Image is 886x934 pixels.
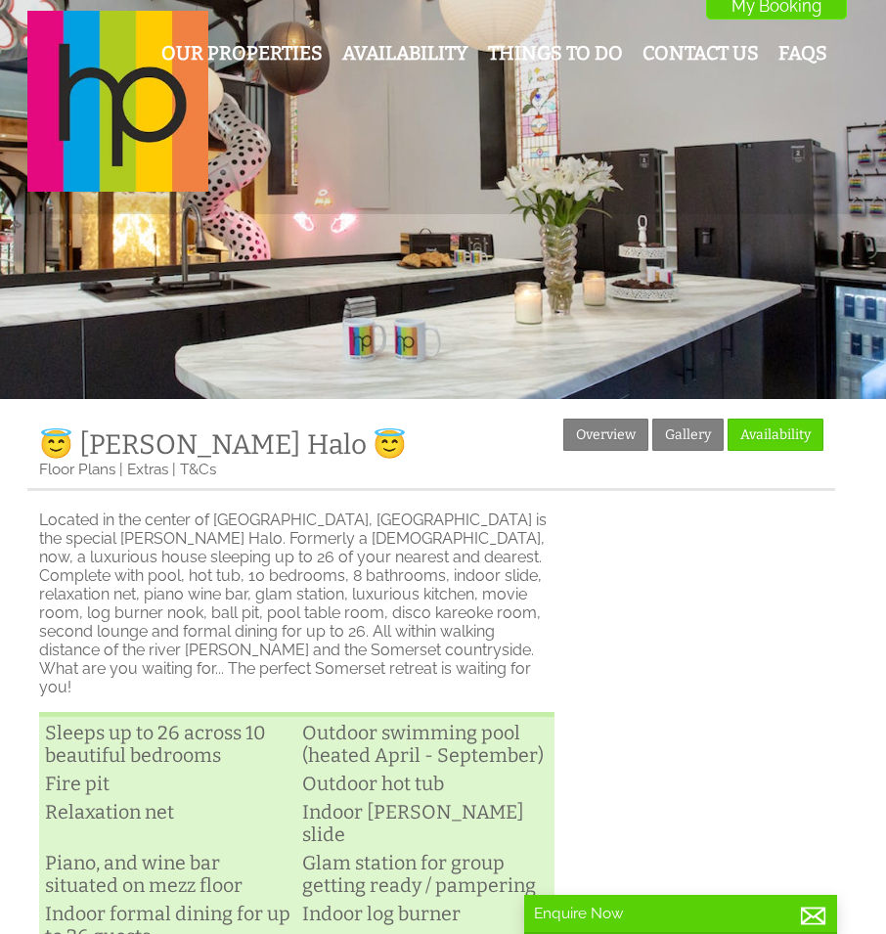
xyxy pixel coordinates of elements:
img: Halula Properties [27,11,208,192]
p: Enquire Now [534,905,827,922]
a: Gallery [652,419,724,451]
a: Floor Plans [39,461,115,478]
li: Outdoor swimming pool (heated April - September) [296,719,554,770]
a: Availability [728,419,823,451]
a: Things To Do [488,42,623,65]
a: Overview [563,419,648,451]
a: FAQs [778,42,827,65]
li: Indoor log burner [296,900,554,928]
a: T&Cs [180,461,216,478]
li: Outdoor hot tub [296,770,554,798]
a: Extras [127,461,168,478]
li: Indoor [PERSON_NAME] slide [296,798,554,849]
li: Relaxation net [39,798,296,826]
a: Contact Us [642,42,759,65]
a: 😇 [PERSON_NAME] Halo 😇 [39,428,407,461]
a: Availability [342,42,468,65]
li: Piano, and wine bar situated on mezz floor [39,849,296,900]
p: Located in the center of [GEOGRAPHIC_DATA], [GEOGRAPHIC_DATA] is the special [PERSON_NAME] Halo. ... [39,511,554,696]
a: Our Properties [161,42,323,65]
li: Sleeps up to 26 across 10 beautiful bedrooms [39,719,296,770]
li: Fire pit [39,770,296,798]
li: Glam station for group getting ready / pampering [296,849,554,900]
